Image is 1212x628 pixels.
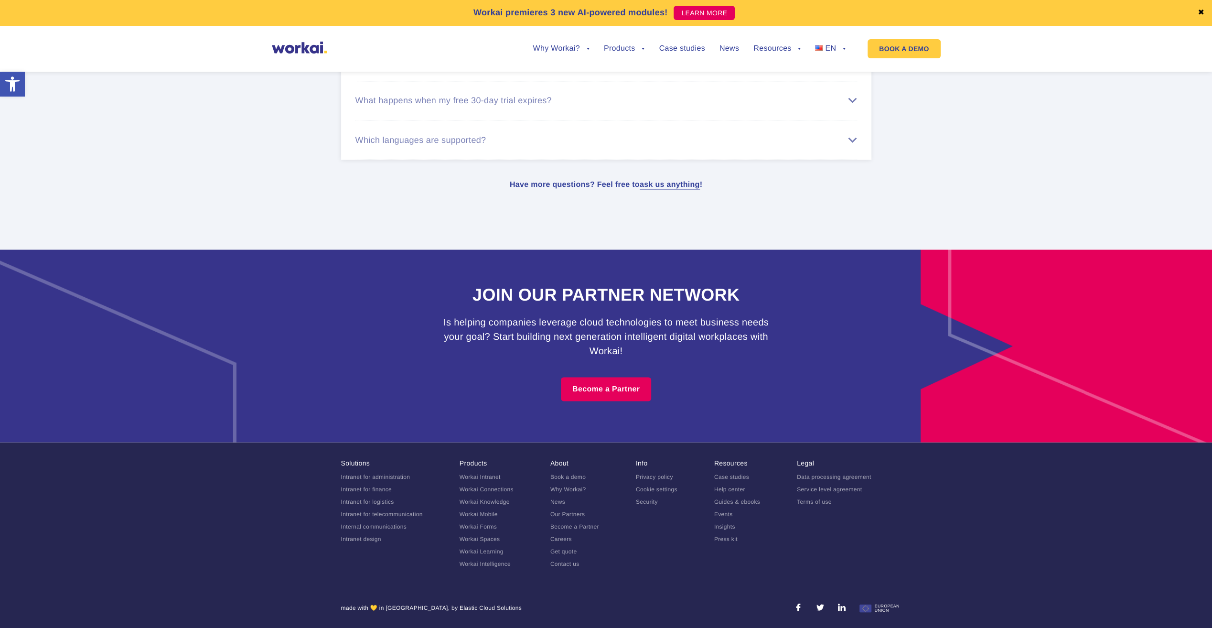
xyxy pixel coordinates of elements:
div: Which languages are supported? [355,135,857,145]
a: Resources [714,459,748,466]
h3: Is helping companies leverage cloud technologies to meet business needs your goal? Start building... [439,315,773,358]
a: Workai Spaces [460,535,500,542]
a: Intranet design [341,535,381,542]
a: Careers [550,535,572,542]
a: Workai Mobile [460,510,498,517]
span: EN [825,44,836,53]
a: Service level agreement [797,486,862,492]
a: ✖ [1198,9,1204,17]
a: Get quote [550,548,577,554]
a: Help center [714,486,745,492]
a: Intranet for administration [341,473,410,480]
a: Solutions [341,459,370,466]
a: Data processing agreement [797,473,871,480]
a: Contact us [550,560,579,567]
a: Book a demo [550,473,586,480]
a: Events [714,510,733,517]
a: Become a Partner [561,377,651,401]
a: Press kit [714,535,738,542]
a: Workai Learning [460,548,504,554]
a: BOOK A DEMO [868,39,940,58]
a: Internal communications [341,523,407,530]
a: Why Workai? [550,486,586,492]
a: ask us anything [640,181,700,188]
iframe: Popup CTA [5,546,263,623]
a: Workai Intelligence [460,560,511,567]
a: Legal [797,459,814,466]
a: Intranet for finance [341,486,392,492]
a: Terms of use [797,498,832,505]
a: Our Partners [550,510,585,517]
a: News [719,45,739,53]
a: Workai Intranet [460,473,501,480]
p: Workai premieres 3 new AI-powered modules! [473,6,668,19]
h2: Join our partner network [341,283,871,306]
a: Become a Partner [550,523,599,530]
a: Case studies [714,473,749,480]
a: LEARN MORE [674,6,735,20]
a: Workai Forms [460,523,497,530]
div: made with 💛 in [GEOGRAPHIC_DATA], by Elastic Cloud Solutions [341,603,522,616]
a: Workai Knowledge [460,498,510,505]
a: Intranet for logistics [341,498,394,505]
a: Products [460,459,487,466]
a: Privacy policy [636,473,673,480]
a: Workai Connections [460,486,514,492]
a: News [550,498,565,505]
a: Products [604,45,645,53]
a: Intranet for telecommunication [341,510,423,517]
a: Resources [753,45,801,53]
a: Info [636,459,648,466]
div: What happens when my free 30-day trial expires? [355,96,857,106]
a: About [550,459,568,466]
a: Cookie settings [636,486,677,492]
a: Guides & ebooks [714,498,760,505]
a: Insights [714,523,735,530]
a: Security [636,498,658,505]
a: Case studies [659,45,705,53]
a: Why Workai? [533,45,589,53]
